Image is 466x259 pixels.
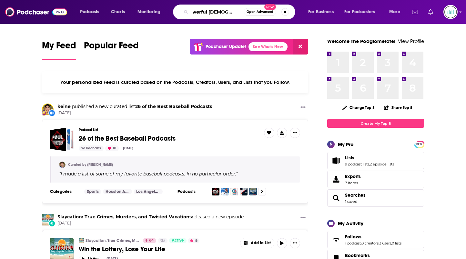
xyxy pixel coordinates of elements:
a: 2 episode lists [370,162,394,166]
h3: released a new episode [57,214,244,220]
a: Slaycation: True Crimes, Murders, and Twisted Vacations [57,214,192,220]
button: open menu [133,7,169,17]
a: 9 podcast lists [345,162,369,166]
input: Search podcasts, credits, & more... [191,7,244,17]
span: Open Advanced [247,10,273,14]
span: Lists [345,155,354,161]
a: Charts [107,7,129,17]
h3: Categories [50,189,79,194]
a: Follows [345,234,401,240]
button: Open AdvancedNew [244,8,276,16]
a: Sports [84,189,101,194]
button: Show More Button [290,238,300,248]
img: Slaycation: True Crimes, Murders, and Twisted Vacations [79,238,84,243]
span: 64 [149,237,154,244]
button: Change Top 8 [339,104,379,112]
img: Podchaser - Follow, Share and Rate Podcasts [5,6,67,18]
a: Houston Astros [103,189,132,194]
img: User Badge Icon [41,109,47,116]
img: User Profile [443,5,458,19]
span: " " [59,171,238,177]
a: Show notifications dropdown [410,6,420,17]
img: Dugout Discussions with Chris Rose [230,188,238,195]
div: Search podcasts, credits, & more... [179,5,301,19]
span: , [391,241,392,245]
span: 7 items [345,181,361,185]
button: open menu [340,7,385,17]
span: Active [172,237,184,244]
span: New [264,4,276,10]
a: Curated by [PERSON_NAME] [68,163,113,167]
a: Bookmarks [345,253,383,258]
button: open menu [76,7,107,17]
img: keine [59,162,66,168]
img: keine [43,104,53,115]
span: Follows [345,234,361,240]
span: Searches [327,189,424,207]
button: Show More Button [298,104,308,112]
a: 1 saved [345,199,357,204]
a: 0 creators [361,241,379,245]
span: My Feed [42,40,76,55]
button: Show profile menu [443,5,458,19]
div: 10 [105,145,119,151]
button: open menu [385,7,408,17]
button: Show More Button [240,238,274,248]
span: Exports [329,175,342,184]
a: Los Angeles Dodgers [134,189,163,194]
h3: Podcasts [177,189,207,194]
a: My Feed [42,40,76,60]
span: For Business [308,7,334,16]
a: Active [169,238,187,243]
button: Show More Button [298,214,308,222]
a: Lists [345,155,394,161]
a: 3 users [379,241,391,245]
span: Bookmarks [345,253,370,258]
a: Searches [345,192,366,198]
a: Win the Lottery, Lose Your Life [79,245,236,253]
button: Share Top 8 [384,101,413,114]
div: New Episode [48,220,56,227]
img: Slaycation: True Crimes, Murders, and Twisted Vacations [42,214,54,225]
span: Win the Lottery, Lose Your Life [79,245,165,253]
a: 64 [143,238,156,243]
a: Lists [329,156,342,165]
span: Exports [345,174,361,179]
a: 26 of the Best Baseball Podcasts [50,128,74,151]
span: For Podcasters [344,7,375,16]
a: PRO [415,142,423,146]
span: [DATE] [57,110,212,116]
a: Welcome The Podglomerate! [327,38,396,44]
img: Talkin' Baseball (MLB Podcast) [249,188,257,195]
span: Follows [327,231,424,248]
span: Monitoring [137,7,160,16]
span: 26 of the Best Baseball Podcasts [79,134,176,143]
a: Create My Top 8 [327,119,424,128]
span: Podcasts [80,7,99,16]
span: Popular Feed [84,40,139,55]
span: Charts [111,7,125,16]
button: Show More Button [290,128,300,138]
span: [DATE] [57,221,244,226]
button: open menu [304,7,342,17]
a: 26 of the Best Baseball Podcasts [79,135,176,142]
a: keine [57,104,71,109]
a: 26 of the Best Baseball Podcasts [135,104,212,109]
span: Add to List [251,241,271,245]
a: See What's New [248,42,288,51]
span: Logged in as podglomerate [443,5,458,19]
p: Podchaser Update! [206,44,246,49]
span: More [389,7,400,16]
a: 0 lists [392,241,401,245]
